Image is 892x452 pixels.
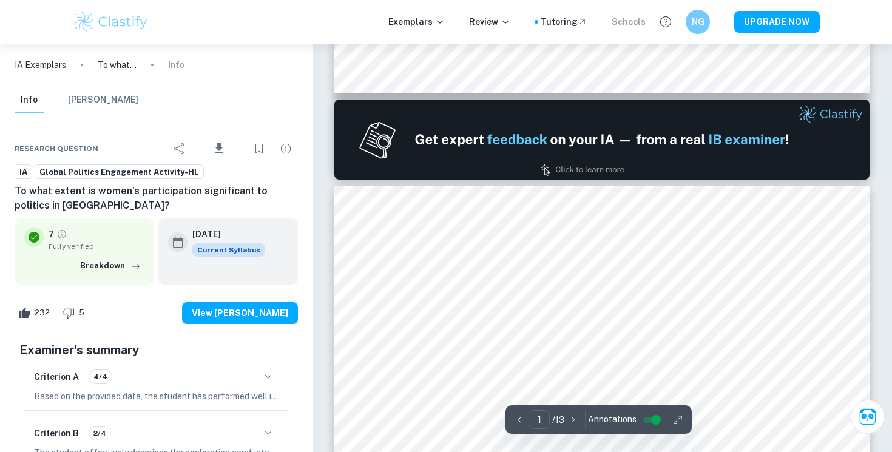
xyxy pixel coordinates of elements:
a: Tutoring [541,15,587,29]
h6: NG [691,15,705,29]
div: Download [194,133,245,164]
button: Breakdown [77,257,144,275]
img: Ad [334,100,870,180]
span: Current Syllabus [192,243,265,257]
a: IA [15,164,32,180]
a: Schools [612,15,646,29]
p: 7 [49,228,54,241]
button: View [PERSON_NAME] [182,302,298,324]
div: Share [167,137,192,161]
button: UPGRADE NOW [734,11,820,33]
span: 232 [28,307,56,319]
p: To what extent is women’s participation significant to politics in [GEOGRAPHIC_DATA]? [98,58,137,72]
span: IA [15,166,32,178]
div: Dislike [59,303,91,323]
p: Info [168,58,184,72]
h6: [DATE] [192,228,255,241]
h6: Criterion B [34,427,79,440]
div: Like [15,303,56,323]
span: Research question [15,143,98,154]
button: NG [686,10,710,34]
span: Annotations [588,413,637,426]
a: Global Politics Engagement Activity-HL [35,164,204,180]
a: Grade fully verified [56,229,67,240]
span: 4/4 [89,371,112,382]
div: Report issue [274,137,298,161]
a: IA Exemplars [15,58,66,72]
img: Clastify logo [72,10,149,34]
span: 2/4 [89,428,110,439]
span: 5 [72,307,91,319]
h5: Examiner's summary [19,341,293,359]
div: Bookmark [247,137,271,161]
button: Ask Clai [851,400,885,434]
button: [PERSON_NAME] [68,87,138,113]
span: Fully verified [49,241,144,252]
h6: Criterion A [34,370,79,383]
button: Info [15,87,44,113]
p: Review [469,15,510,29]
p: Based on the provided data, the student has performed well in fulfilling the criteria for the cri... [34,390,279,403]
span: Global Politics Engagement Activity-HL [35,166,203,178]
p: Exemplars [388,15,445,29]
div: This exemplar is based on the current syllabus. Feel free to refer to it for inspiration/ideas wh... [192,243,265,257]
p: / 13 [552,413,564,427]
button: Help and Feedback [655,12,676,32]
h6: To what extent is women’s participation significant to politics in [GEOGRAPHIC_DATA]? [15,184,298,213]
